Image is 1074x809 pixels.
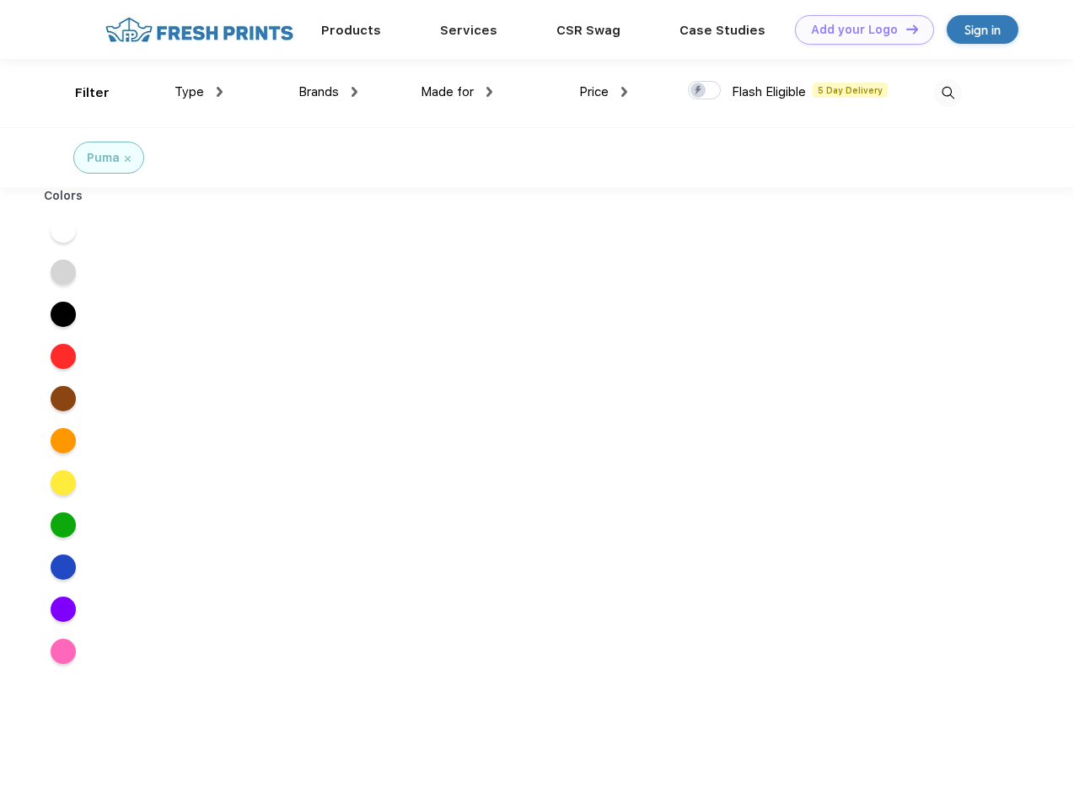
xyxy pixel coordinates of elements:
[87,149,120,167] div: Puma
[486,87,492,97] img: dropdown.png
[352,87,357,97] img: dropdown.png
[175,84,204,99] span: Type
[100,15,298,45] img: fo%20logo%202.webp
[579,84,609,99] span: Price
[75,83,110,103] div: Filter
[621,87,627,97] img: dropdown.png
[440,23,497,38] a: Services
[298,84,339,99] span: Brands
[811,23,898,37] div: Add your Logo
[732,84,806,99] span: Flash Eligible
[906,24,918,34] img: DT
[947,15,1018,44] a: Sign in
[421,84,474,99] span: Made for
[934,79,962,107] img: desktop_search.svg
[31,187,96,205] div: Colors
[964,20,1001,40] div: Sign in
[813,83,888,98] span: 5 Day Delivery
[125,156,131,162] img: filter_cancel.svg
[321,23,381,38] a: Products
[556,23,620,38] a: CSR Swag
[217,87,223,97] img: dropdown.png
